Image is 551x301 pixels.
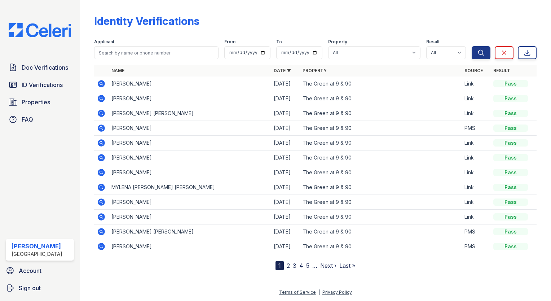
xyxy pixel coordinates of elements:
a: Date ▼ [274,68,291,73]
td: The Green at 9 & 90 [300,121,462,136]
td: [PERSON_NAME] [PERSON_NAME] [109,224,270,239]
a: Sign out [3,281,77,295]
div: | [318,289,320,295]
td: PMS [462,239,490,254]
td: [DATE] [271,77,300,91]
span: FAQ [22,115,33,124]
span: ID Verifications [22,80,63,89]
a: Result [493,68,510,73]
td: The Green at 9 & 90 [300,165,462,180]
a: Source [464,68,483,73]
input: Search by name or phone number [94,46,219,59]
td: The Green at 9 & 90 [300,195,462,210]
span: Sign out [19,284,41,292]
td: Link [462,150,490,165]
span: Doc Verifications [22,63,68,72]
td: The Green at 9 & 90 [300,136,462,150]
td: [PERSON_NAME] [109,150,270,165]
td: PMS [462,121,490,136]
div: Pass [493,169,528,176]
a: Next › [320,262,336,269]
label: To [276,39,282,45]
td: [DATE] [271,224,300,239]
td: The Green at 9 & 90 [300,210,462,224]
td: [PERSON_NAME] [109,210,270,224]
div: [GEOGRAPHIC_DATA] [12,250,62,258]
a: 3 [293,262,296,269]
a: Account [3,263,77,278]
td: [DATE] [271,91,300,106]
a: Last » [339,262,355,269]
img: CE_Logo_Blue-a8612792a0a2168367f1c8372b55b34899dd931a85d93a1a3d3e32e68fde9ad4.png [3,23,77,37]
td: [PERSON_NAME] [109,239,270,254]
div: Pass [493,125,528,132]
td: The Green at 9 & 90 [300,180,462,195]
div: Pass [493,139,528,147]
a: ID Verifications [6,78,74,92]
td: [DATE] [271,239,300,254]
td: [DATE] [271,106,300,121]
td: [PERSON_NAME] [109,165,270,180]
div: Pass [493,199,528,206]
td: Link [462,180,490,195]
a: Property [303,68,327,73]
td: MYLENA [PERSON_NAME] [PERSON_NAME] [109,180,270,195]
a: 2 [287,262,290,269]
div: [PERSON_NAME] [12,242,62,250]
td: The Green at 9 & 90 [300,91,462,106]
td: Link [462,195,490,210]
div: Pass [493,213,528,221]
td: Link [462,136,490,150]
div: Pass [493,243,528,250]
a: 4 [299,262,303,269]
td: [PERSON_NAME] [109,77,270,91]
td: [PERSON_NAME] [109,136,270,150]
a: Properties [6,95,74,109]
td: Link [462,210,490,224]
div: Identity Verifications [94,14,199,27]
td: The Green at 9 & 90 [300,77,462,91]
label: Applicant [94,39,114,45]
span: Properties [22,98,50,106]
td: [PERSON_NAME] [109,121,270,136]
td: Link [462,77,490,91]
td: Link [462,91,490,106]
a: FAQ [6,112,74,127]
td: Link [462,165,490,180]
label: From [224,39,235,45]
a: Terms of Service [279,289,316,295]
a: Name [111,68,124,73]
div: Pass [493,95,528,102]
td: [DATE] [271,195,300,210]
a: Doc Verifications [6,60,74,75]
td: [DATE] [271,165,300,180]
td: [DATE] [271,210,300,224]
td: The Green at 9 & 90 [300,150,462,165]
label: Property [328,39,347,45]
span: Account [19,266,41,275]
span: … [312,261,317,270]
div: Pass [493,228,528,235]
td: Link [462,106,490,121]
td: [PERSON_NAME] [109,91,270,106]
label: Result [426,39,440,45]
a: 5 [306,262,309,269]
div: Pass [493,154,528,161]
td: [DATE] [271,180,300,195]
td: The Green at 9 & 90 [300,224,462,239]
td: The Green at 9 & 90 [300,239,462,254]
td: PMS [462,224,490,239]
div: Pass [493,80,528,87]
div: Pass [493,184,528,191]
td: [PERSON_NAME] [PERSON_NAME] [109,106,270,121]
div: 1 [275,261,284,270]
td: [PERSON_NAME] [109,195,270,210]
td: [DATE] [271,150,300,165]
td: [DATE] [271,136,300,150]
td: [DATE] [271,121,300,136]
div: Pass [493,110,528,117]
a: Privacy Policy [322,289,352,295]
td: The Green at 9 & 90 [300,106,462,121]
